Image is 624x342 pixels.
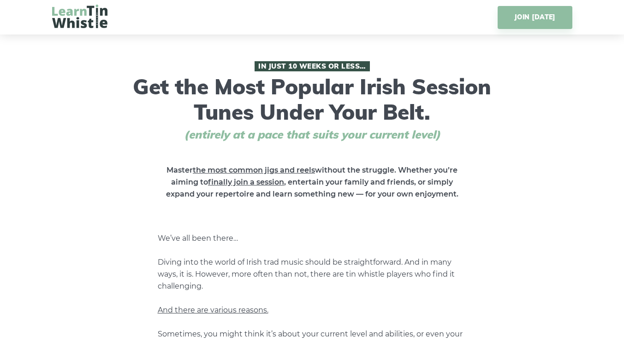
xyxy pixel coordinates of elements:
a: JOIN [DATE] [498,6,572,29]
span: And there are various reasons. [158,306,268,314]
span: finally join a session [208,178,284,186]
span: (entirely at a pace that suits your current level) [167,128,458,141]
strong: Master without the struggle. Whether you’re aiming to , entertain your family and friends, or sim... [166,166,458,198]
span: the most common jigs and reels [193,166,315,174]
h1: Get the Most Popular Irish Session Tunes Under Your Belt. [130,61,494,141]
img: LearnTinWhistle.com [52,5,107,28]
span: In Just 10 Weeks or Less… [255,61,370,71]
